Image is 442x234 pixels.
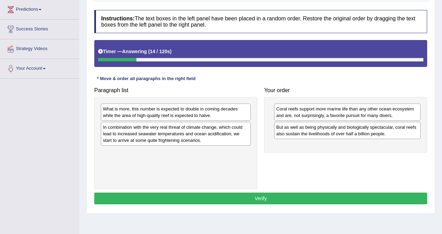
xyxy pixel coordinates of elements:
b: Answering [122,49,147,54]
h4: Paragraph list [94,87,257,94]
div: Coral reefs support more marine life than any other ocean ecosystem and are, not surprisingly, a ... [274,104,421,121]
div: What is more, this number is expected to double in coming decades while the area of high-quality ... [101,104,251,121]
a: Strategy Videos [0,39,79,57]
h5: Timer — [98,49,172,54]
a: Success Stories [0,20,79,37]
div: * Move & order all paragraphs in the right field [94,76,198,82]
b: Instructions: [101,16,135,21]
h4: Your order [264,87,427,94]
button: Verify [94,193,427,204]
b: ) [170,49,172,54]
h4: The text boxes in the left panel have been placed in a random order. Restore the original order b... [94,10,427,33]
b: 14 / 120s [150,49,170,54]
div: But as well as being physically and biologically spectacular, coral reefs also sustain the liveli... [274,122,421,139]
b: ( [148,49,150,54]
a: Your Account [0,59,79,76]
div: In combination with the very real threat of climate change, which could lead to increased seawate... [101,122,251,146]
